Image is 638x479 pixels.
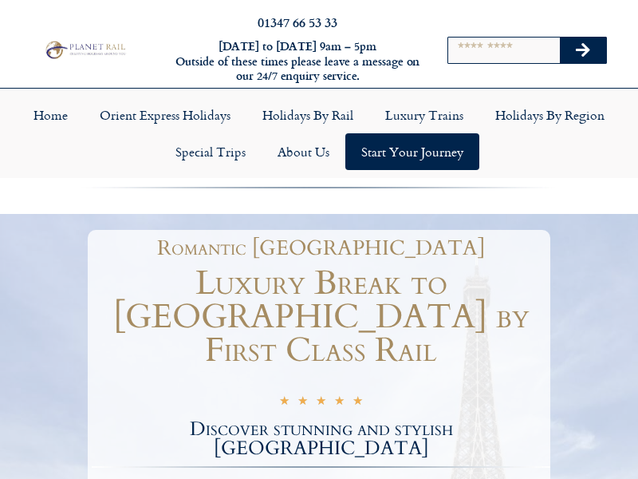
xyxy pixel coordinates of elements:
[84,97,246,133] a: Orient Express Holidays
[352,395,363,410] i: ★
[100,238,542,259] h1: Romantic [GEOGRAPHIC_DATA]
[8,97,630,170] nav: Menu
[279,394,363,410] div: 5/5
[369,97,479,133] a: Luxury Trains
[258,13,337,31] a: 01347 66 53 33
[560,38,606,63] button: Search
[18,97,84,133] a: Home
[174,39,421,84] h6: [DATE] to [DATE] 9am – 5pm Outside of these times please leave a message on our 24/7 enquiry serv...
[159,133,262,170] a: Special Trips
[479,97,620,133] a: Holidays by Region
[262,133,345,170] a: About Us
[42,39,128,60] img: Planet Rail Train Holidays Logo
[297,395,308,410] i: ★
[316,395,326,410] i: ★
[246,97,369,133] a: Holidays by Rail
[92,267,550,367] h1: Luxury Break to [GEOGRAPHIC_DATA] by First Class Rail
[345,133,479,170] a: Start your Journey
[92,420,550,458] h2: Discover stunning and stylish [GEOGRAPHIC_DATA]
[334,395,345,410] i: ★
[279,395,289,410] i: ★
